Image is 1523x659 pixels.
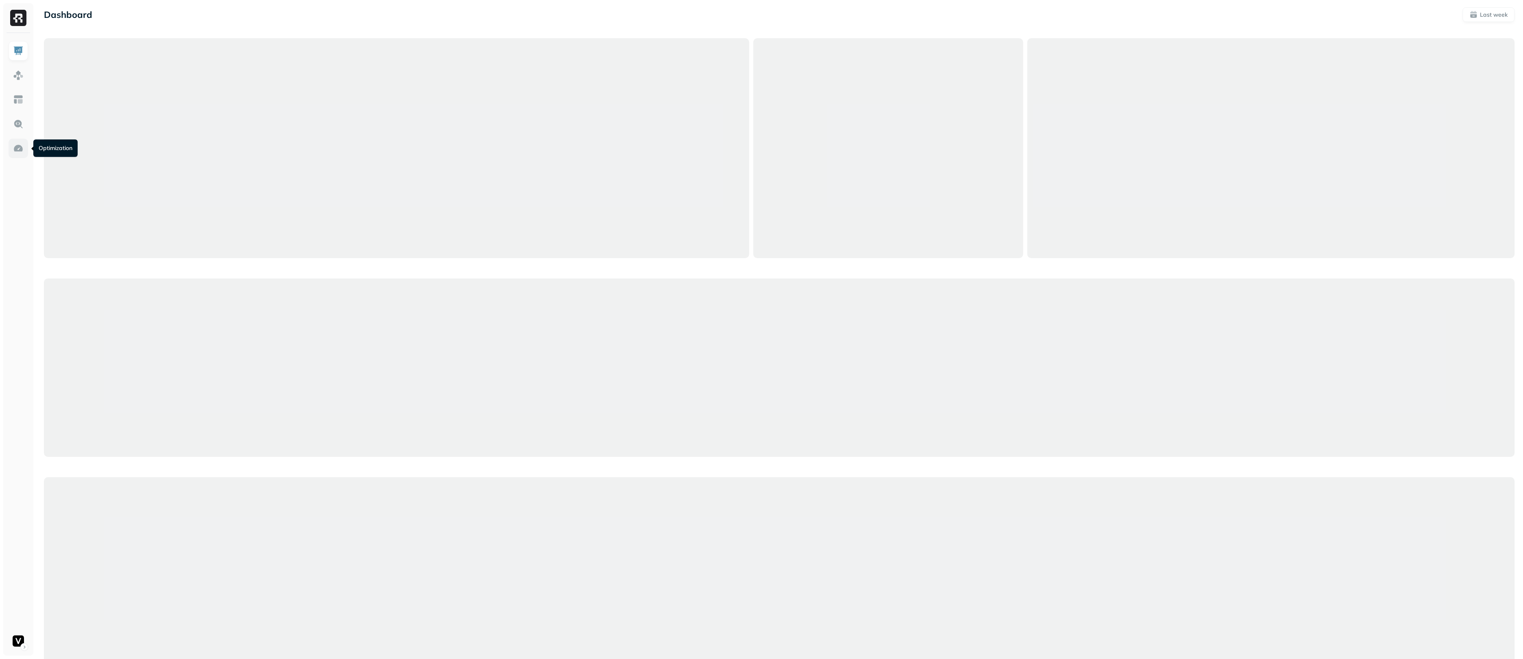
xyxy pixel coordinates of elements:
[13,635,24,647] img: Voodoo
[13,46,24,56] img: Dashboard
[13,70,24,80] img: Assets
[13,119,24,129] img: Query Explorer
[13,143,24,154] img: Optimization
[1480,11,1508,19] p: Last week
[33,139,78,157] div: Optimization
[13,94,24,105] img: Asset Explorer
[1463,7,1515,22] button: Last week
[44,9,92,20] p: Dashboard
[10,10,26,26] img: Ryft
